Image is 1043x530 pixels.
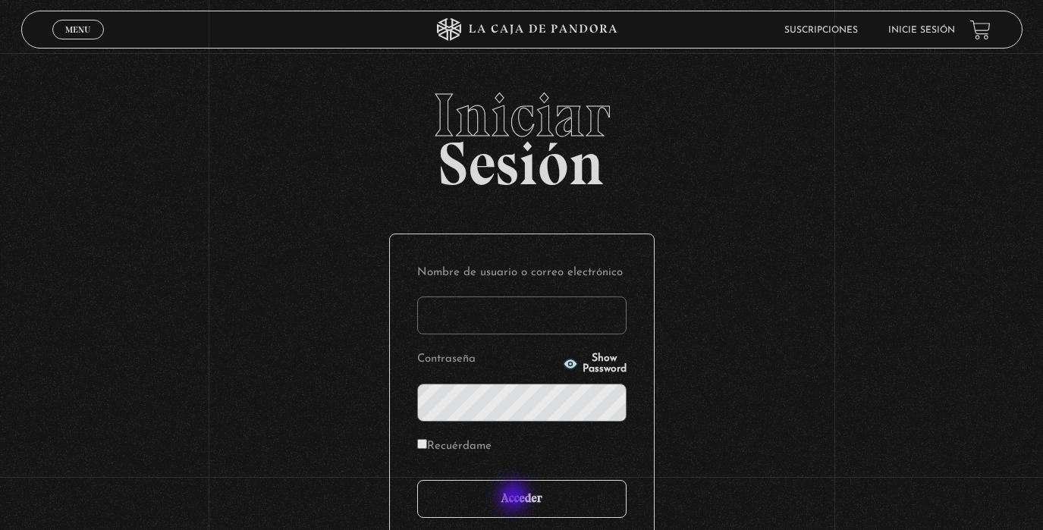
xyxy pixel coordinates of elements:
[583,353,627,375] span: Show Password
[417,262,627,285] label: Nombre de usuario o correo electrónico
[417,435,492,459] label: Recuérdame
[60,38,96,49] span: Cerrar
[888,26,955,35] a: Inicie sesión
[970,19,991,39] a: View your shopping cart
[21,85,1023,182] h2: Sesión
[21,85,1023,146] span: Iniciar
[563,353,627,375] button: Show Password
[417,439,427,449] input: Recuérdame
[417,480,627,518] input: Acceder
[65,25,90,34] span: Menu
[417,348,558,372] label: Contraseña
[784,26,858,35] a: Suscripciones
